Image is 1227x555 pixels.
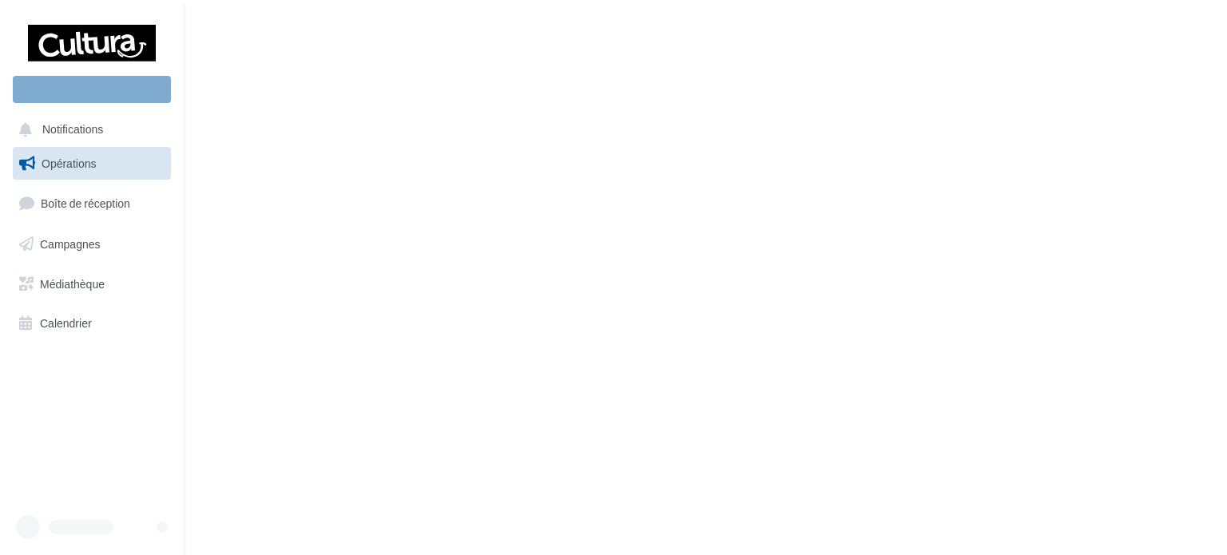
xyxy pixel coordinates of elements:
span: Calendrier [40,316,92,330]
a: Médiathèque [10,268,174,301]
a: Opérations [10,147,174,180]
span: Boîte de réception [41,196,130,210]
a: Calendrier [10,307,174,340]
span: Médiathèque [40,276,105,290]
span: Opérations [42,157,96,170]
span: Notifications [42,123,103,137]
a: Boîte de réception [10,186,174,220]
a: Campagnes [10,228,174,261]
span: Campagnes [40,237,101,251]
div: Nouvelle campagne [13,76,171,103]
